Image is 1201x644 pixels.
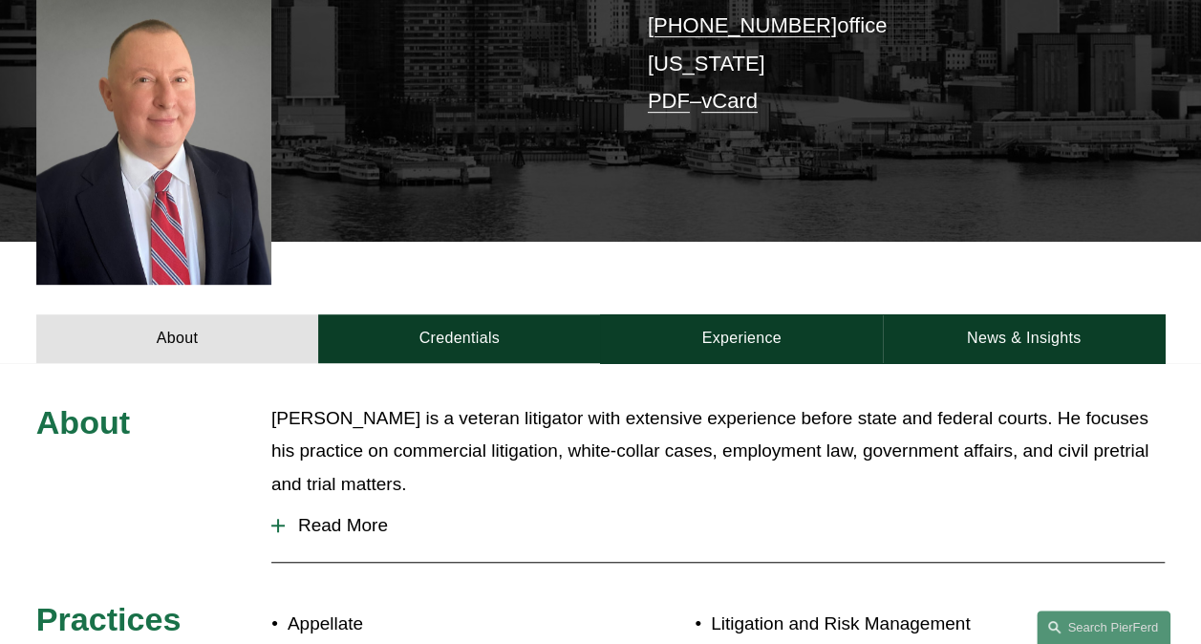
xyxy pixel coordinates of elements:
[711,608,1071,640] p: Litigation and Risk Management
[318,314,600,363] a: Credentials
[36,404,130,440] span: About
[648,13,837,37] a: [PHONE_NUMBER]
[271,402,1165,501] p: [PERSON_NAME] is a veteran litigator with extensive experience before state and federal courts. H...
[883,314,1165,363] a: News & Insights
[600,314,882,363] a: Experience
[285,515,1165,536] span: Read More
[288,608,601,640] p: Appellate
[271,501,1165,550] button: Read More
[701,89,758,113] a: vCard
[1037,611,1170,644] a: Search this site
[36,601,182,637] span: Practices
[648,89,690,113] a: PDF
[36,314,318,363] a: About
